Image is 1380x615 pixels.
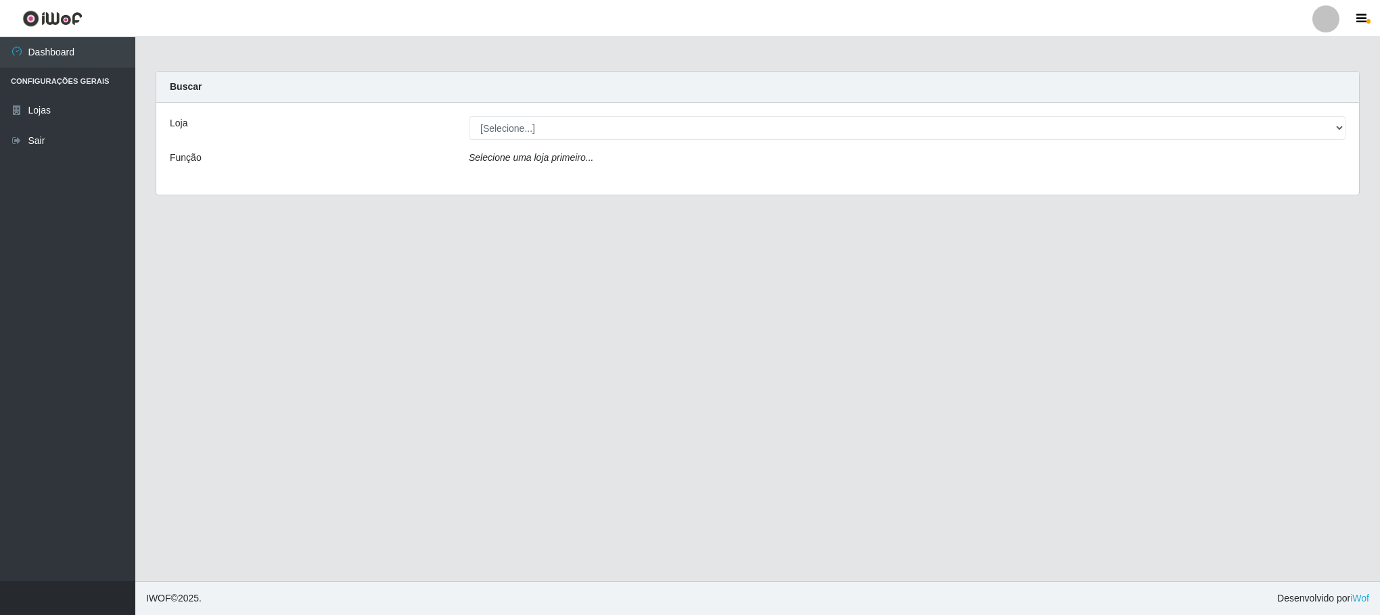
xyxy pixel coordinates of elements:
[1277,591,1369,606] span: Desenvolvido por
[170,81,202,92] strong: Buscar
[170,116,187,130] label: Loja
[146,593,171,604] span: IWOF
[146,591,202,606] span: © 2025 .
[1350,593,1369,604] a: iWof
[469,152,593,163] i: Selecione uma loja primeiro...
[170,151,202,165] label: Função
[22,10,83,27] img: CoreUI Logo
